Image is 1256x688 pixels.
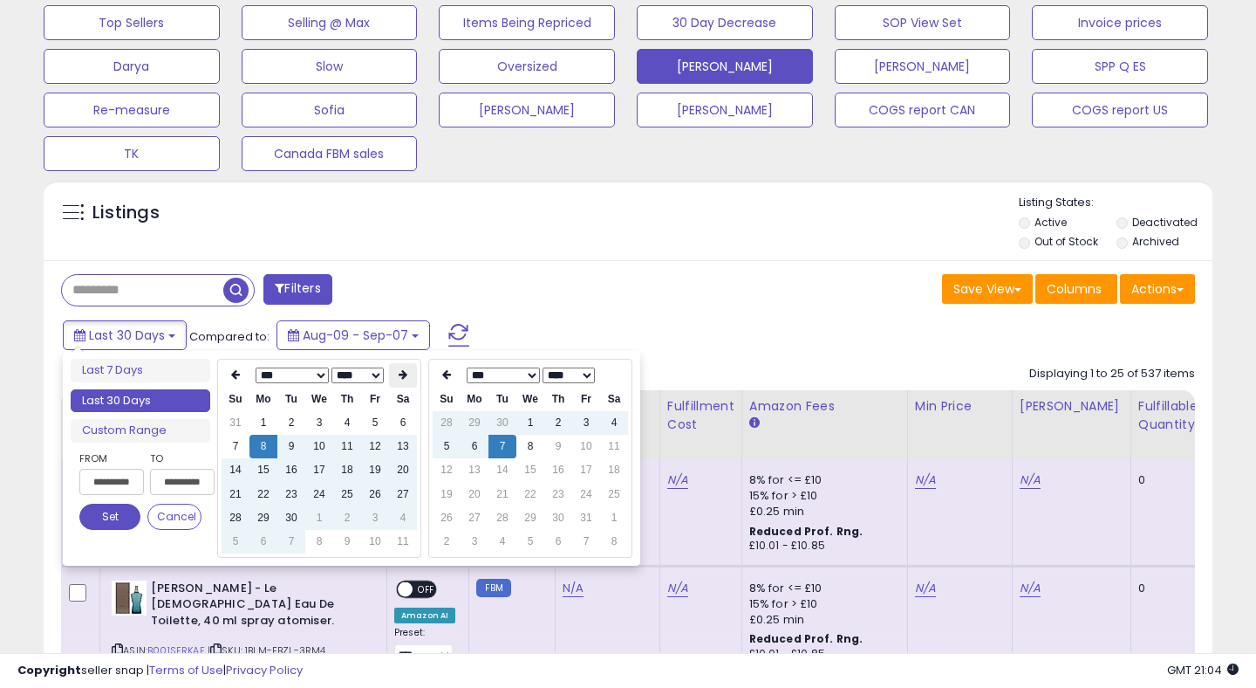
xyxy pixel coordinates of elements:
p: Listing States: [1019,195,1213,211]
td: 23 [544,483,572,506]
b: Reduced Prof. Rng. [749,524,863,539]
strong: Copyright [17,662,81,678]
small: FBM [476,579,510,597]
td: 5 [433,435,461,458]
li: Last 30 Days [71,389,210,413]
td: 22 [249,483,277,506]
td: 25 [333,483,361,506]
td: 4 [389,506,417,530]
td: 9 [544,435,572,458]
td: 9 [277,435,305,458]
td: 27 [389,483,417,506]
a: N/A [667,471,688,489]
button: Selling @ Max [242,5,418,40]
button: COGS report US [1032,93,1208,127]
td: 26 [433,506,461,530]
span: Last 30 Days [89,327,165,344]
td: 2 [544,411,572,435]
td: 1 [305,506,333,530]
td: 30 [277,506,305,530]
td: 2 [277,411,305,435]
div: Fulfillable Quantity [1138,397,1198,434]
span: OFF [413,581,440,596]
button: Canada FBM sales [242,136,418,171]
div: 8% for <= £10 [749,472,894,488]
td: 8 [516,435,544,458]
td: 20 [461,483,488,506]
button: [PERSON_NAME] [637,93,813,127]
td: 6 [544,530,572,554]
td: 16 [544,458,572,482]
td: 7 [572,530,600,554]
div: Amazon Fees [749,397,900,416]
button: [PERSON_NAME] [439,93,615,127]
label: Out of Stock [1034,234,1098,249]
td: 24 [305,483,333,506]
div: £0.25 min [749,612,894,628]
td: 7 [222,435,249,458]
a: N/A [915,580,936,597]
th: Mo [461,388,488,411]
th: Su [222,388,249,411]
td: 17 [305,458,333,482]
div: 0 [1138,581,1192,596]
label: Deactivated [1132,215,1198,230]
div: 15% for > £10 [749,488,894,504]
div: [PERSON_NAME] [1020,397,1123,416]
td: 7 [488,435,516,458]
th: Sa [389,388,417,411]
td: 26 [361,483,389,506]
td: 28 [433,411,461,435]
li: Last 7 Days [71,359,210,382]
th: Sa [600,388,628,411]
img: 31Lls98nS1L._SL40_.jpg [112,581,147,616]
th: Fr [361,388,389,411]
div: Fulfillment Cost [667,397,734,434]
button: Filters [263,274,331,305]
span: Aug-09 - Sep-07 [303,327,408,344]
td: 3 [572,411,600,435]
a: N/A [1020,471,1041,489]
small: Amazon Fees. [749,416,760,431]
td: 7 [277,530,305,554]
button: Set [79,504,140,530]
td: 10 [305,435,333,458]
button: [PERSON_NAME] [835,49,1011,84]
button: Slow [242,49,418,84]
a: N/A [915,471,936,489]
a: N/A [1020,580,1041,597]
td: 6 [461,435,488,458]
button: Darya [44,49,220,84]
td: 20 [389,458,417,482]
span: Compared to: [189,328,270,345]
label: To [150,450,201,467]
td: 23 [277,483,305,506]
div: Min Price [915,397,1005,416]
td: 3 [361,506,389,530]
td: 3 [305,411,333,435]
td: 28 [488,506,516,530]
label: Active [1034,215,1067,230]
td: 12 [433,458,461,482]
td: 4 [333,411,361,435]
b: Reduced Prof. Rng. [749,631,863,646]
button: Save View [942,274,1033,304]
h5: Listings [92,201,160,225]
td: 6 [389,411,417,435]
li: Custom Range [71,419,210,443]
button: Columns [1035,274,1117,304]
th: Th [333,388,361,411]
b: [PERSON_NAME] - Le [DEMOGRAPHIC_DATA] Eau De Toilette, 40 ml spray atomiser. [151,581,363,634]
td: 5 [361,411,389,435]
td: 11 [389,530,417,554]
td: 1 [249,411,277,435]
button: COGS report CAN [835,93,1011,127]
button: SPP Q ES [1032,49,1208,84]
td: 24 [572,483,600,506]
td: 2 [433,530,461,554]
td: 27 [461,506,488,530]
td: 15 [516,458,544,482]
td: 16 [277,458,305,482]
td: 31 [222,411,249,435]
td: 8 [249,435,277,458]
